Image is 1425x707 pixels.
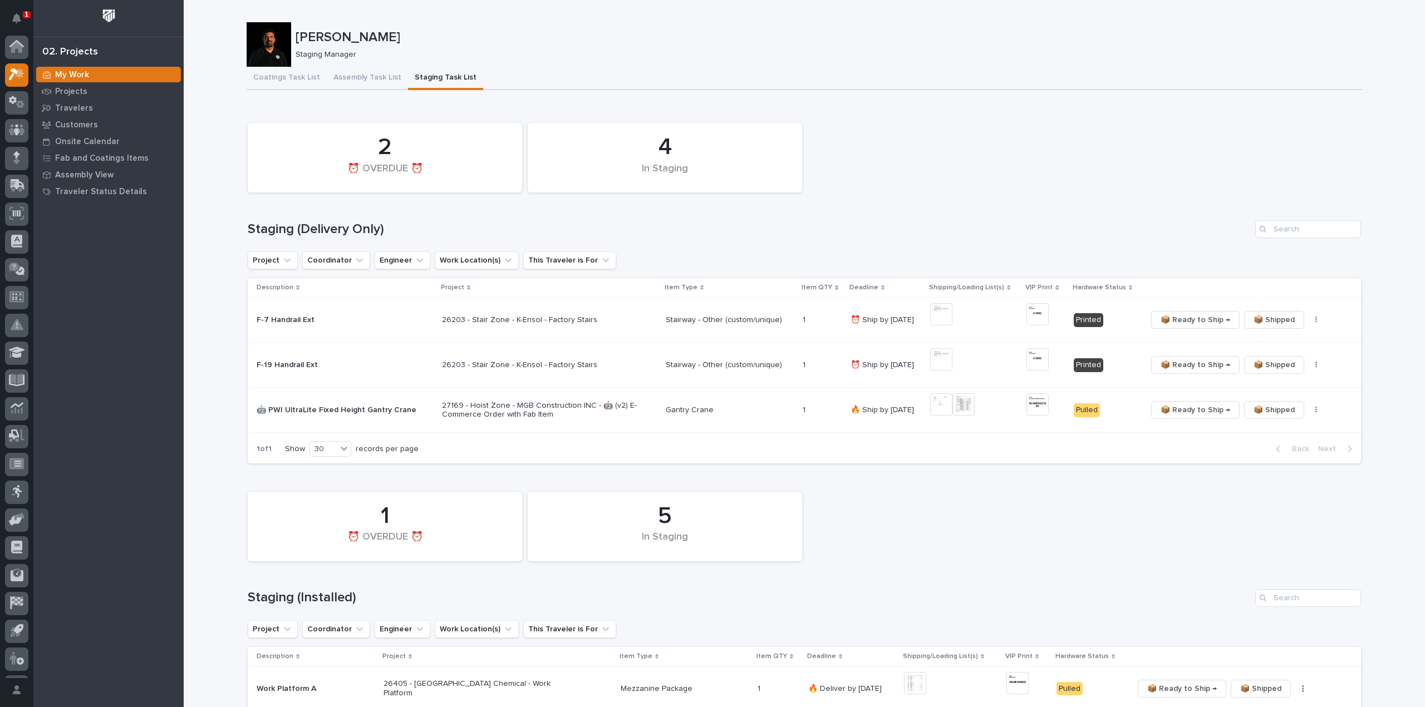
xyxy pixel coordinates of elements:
[55,103,93,113] p: Travelers
[1147,682,1217,695] span: 📦 Ready to Ship →
[296,50,1354,60] p: Staging Manager
[666,406,794,415] p: Gantry Crane
[257,281,293,294] p: Description
[33,150,184,166] a: Fab and Coatings Items
[257,313,317,325] p: F-7 Handrail Ext
[442,401,637,420] p: 27169 - Hoist Zone - MGB Construction INC - 🤖 (v2) E-Commerce Order with Fab Item
[248,221,1251,238] h1: Staging (Delivery Only)
[55,154,149,164] p: Fab and Coatings Items
[802,281,832,294] p: Item QTY
[375,620,430,638] button: Engineer
[55,120,98,130] p: Customers
[523,251,616,269] button: This Traveler is For
[523,620,616,638] button: This Traveler is For
[248,388,1361,433] tr: 🤖 PWI UltraLite Fixed Height Gantry Crane🤖 PWI UltraLite Fixed Height Gantry Crane 27169 - Hoist ...
[248,620,298,638] button: Project
[14,13,28,31] div: Notifications1
[33,100,184,116] a: Travelers
[5,7,28,30] button: Notifications
[441,281,464,294] p: Project
[99,6,119,26] img: Workspace Logo
[257,358,320,370] p: F-19 Handrail Ext
[1267,444,1314,454] button: Back
[33,166,184,183] a: Assembly View
[248,590,1251,606] h1: Staging (Installed)
[620,650,652,662] p: Item Type
[267,531,503,555] div: ⏰ OVERDUE ⏰
[247,67,327,90] button: Coatings Task List
[1161,403,1230,417] span: 📦 Ready to Ship →
[327,67,408,90] button: Assembly Task List
[382,650,406,662] p: Project
[55,87,87,97] p: Projects
[1151,311,1240,329] button: 📦 Ready to Ship →
[1005,650,1033,662] p: VIP Print
[1254,358,1295,372] span: 📦 Shipped
[1074,403,1100,417] div: Pulled
[547,134,783,161] div: 4
[248,251,298,269] button: Project
[1074,313,1103,327] div: Printed
[442,315,637,325] p: 26203 - Stair Zone - K-Ensol - Factory Stairs
[257,650,293,662] p: Description
[1255,220,1361,238] input: Search
[803,358,808,370] p: 1
[1318,444,1343,454] span: Next
[435,251,519,269] button: Work Location(s)
[248,298,1361,343] tr: F-7 Handrail ExtF-7 Handrail Ext 26203 - Stair Zone - K-Ensol - Factory StairsStairway - Other (c...
[257,682,318,694] p: Work Platform A
[1055,650,1109,662] p: Hardware Status
[33,66,184,83] a: My Work
[851,360,921,370] p: ⏰ Ship by [DATE]
[302,251,370,269] button: Coordinator
[803,313,808,325] p: 1
[375,251,430,269] button: Engineer
[33,133,184,150] a: Onsite Calendar
[929,281,1004,294] p: Shipping/Loading List(s)
[1025,281,1053,294] p: VIP Print
[356,444,419,454] p: records per page
[1254,403,1295,417] span: 📦 Shipped
[55,187,147,197] p: Traveler Status Details
[302,620,370,638] button: Coordinator
[807,650,836,662] p: Deadline
[1074,358,1103,372] div: Printed
[621,684,749,694] p: Mezzanine Package
[1161,313,1230,327] span: 📦 Ready to Ship →
[1255,589,1361,607] input: Search
[435,620,519,638] button: Work Location(s)
[666,315,794,325] p: Stairway - Other (custom/unique)
[1231,680,1291,698] button: 📦 Shipped
[1314,444,1361,454] button: Next
[1138,680,1226,698] button: 📦 Ready to Ship →
[1073,281,1126,294] p: Hardware Status
[1254,313,1295,327] span: 📦 Shipped
[408,67,483,90] button: Staging Task List
[33,183,184,200] a: Traveler Status Details
[384,679,578,698] p: 26405 - [GEOGRAPHIC_DATA] Chemical - Work Platform
[248,343,1361,388] tr: F-19 Handrail ExtF-19 Handrail Ext 26203 - Stair Zone - K-Ensol - Factory StairsStairway - Other ...
[547,163,783,186] div: In Staging
[296,29,1358,46] p: [PERSON_NAME]
[808,684,895,694] p: 🔥 Deliver by [DATE]
[758,682,763,694] p: 1
[666,360,794,370] p: Stairway - Other (custom/unique)
[756,650,787,662] p: Item QTY
[665,281,697,294] p: Item Type
[1151,356,1240,374] button: 📦 Ready to Ship →
[55,70,89,80] p: My Work
[1057,682,1083,696] div: Pulled
[547,502,783,530] div: 5
[55,137,120,147] p: Onsite Calendar
[24,11,28,18] p: 1
[257,403,419,415] p: 🤖 PWI UltraLite Fixed Height Gantry Crane
[33,116,184,133] a: Customers
[1285,444,1309,454] span: Back
[442,360,637,370] p: 26203 - Stair Zone - K-Ensol - Factory Stairs
[1161,358,1230,372] span: 📦 Ready to Ship →
[33,83,184,100] a: Projects
[1151,401,1240,419] button: 📦 Ready to Ship →
[267,134,503,161] div: 2
[42,46,98,58] div: 02. Projects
